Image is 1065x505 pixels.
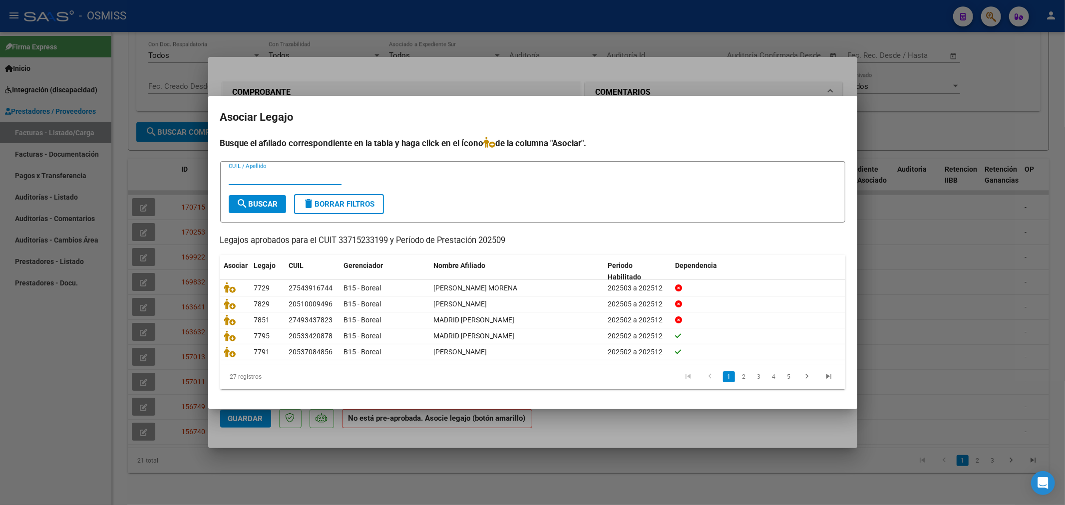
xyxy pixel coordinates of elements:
[675,261,717,269] span: Dependencia
[237,200,278,209] span: Buscar
[608,314,667,326] div: 202502 a 202512
[289,314,333,326] div: 27493437823
[294,194,384,214] button: Borrar Filtros
[721,368,736,385] li: page 1
[289,298,333,310] div: 20510009496
[608,298,667,310] div: 202505 a 202512
[250,255,285,288] datatable-header-cell: Legajo
[254,348,270,356] span: 7791
[220,108,845,127] h2: Asociar Legajo
[608,346,667,358] div: 202502 a 202512
[766,368,781,385] li: page 4
[254,316,270,324] span: 7851
[781,368,796,385] li: page 5
[224,261,248,269] span: Asociar
[736,368,751,385] li: page 2
[751,368,766,385] li: page 3
[289,282,333,294] div: 27543916744
[608,261,641,281] span: Periodo Habilitado
[303,200,375,209] span: Borrar Filtros
[344,300,381,308] span: B15 - Boreal
[738,371,750,382] a: 2
[220,235,845,247] p: Legajos aprobados para el CUIT 33715233199 y Período de Prestación 202509
[723,371,735,382] a: 1
[604,255,671,288] datatable-header-cell: Periodo Habilitado
[340,255,430,288] datatable-header-cell: Gerenciador
[434,284,518,292] span: HUANCA VILLALOBOS DAIARA MORENA
[608,282,667,294] div: 202503 a 202512
[1031,471,1055,495] div: Open Intercom Messenger
[254,284,270,292] span: 7729
[229,195,286,213] button: Buscar
[285,255,340,288] datatable-header-cell: CUIL
[254,261,276,269] span: Legajo
[220,364,344,389] div: 27 registros
[289,346,333,358] div: 20537084856
[798,371,817,382] a: go to next page
[820,371,839,382] a: go to last page
[344,332,381,340] span: B15 - Boreal
[434,316,515,324] span: MADRID IACONO GUADALUPE
[220,137,845,150] h4: Busque el afiliado correspondiente en la tabla y haga click en el ícono de la columna "Asociar".
[783,371,795,382] a: 5
[753,371,765,382] a: 3
[679,371,698,382] a: go to first page
[237,198,249,210] mat-icon: search
[671,255,845,288] datatable-header-cell: Dependencia
[344,284,381,292] span: B15 - Boreal
[344,316,381,324] span: B15 - Boreal
[254,332,270,340] span: 7795
[434,261,486,269] span: Nombre Afiliado
[701,371,720,382] a: go to previous page
[608,330,667,342] div: 202502 a 202512
[220,255,250,288] datatable-header-cell: Asociar
[289,330,333,342] div: 20533420878
[768,371,780,382] a: 4
[289,261,304,269] span: CUIL
[430,255,604,288] datatable-header-cell: Nombre Afiliado
[344,348,381,356] span: B15 - Boreal
[254,300,270,308] span: 7829
[434,300,487,308] span: CASTILLO VALENTIN LAUTARO MAXIMO
[344,261,383,269] span: Gerenciador
[434,332,515,340] span: MADRID IACONO JHONAS
[303,198,315,210] mat-icon: delete
[434,348,487,356] span: ZALAZAR IGNACIO AGUSTIN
